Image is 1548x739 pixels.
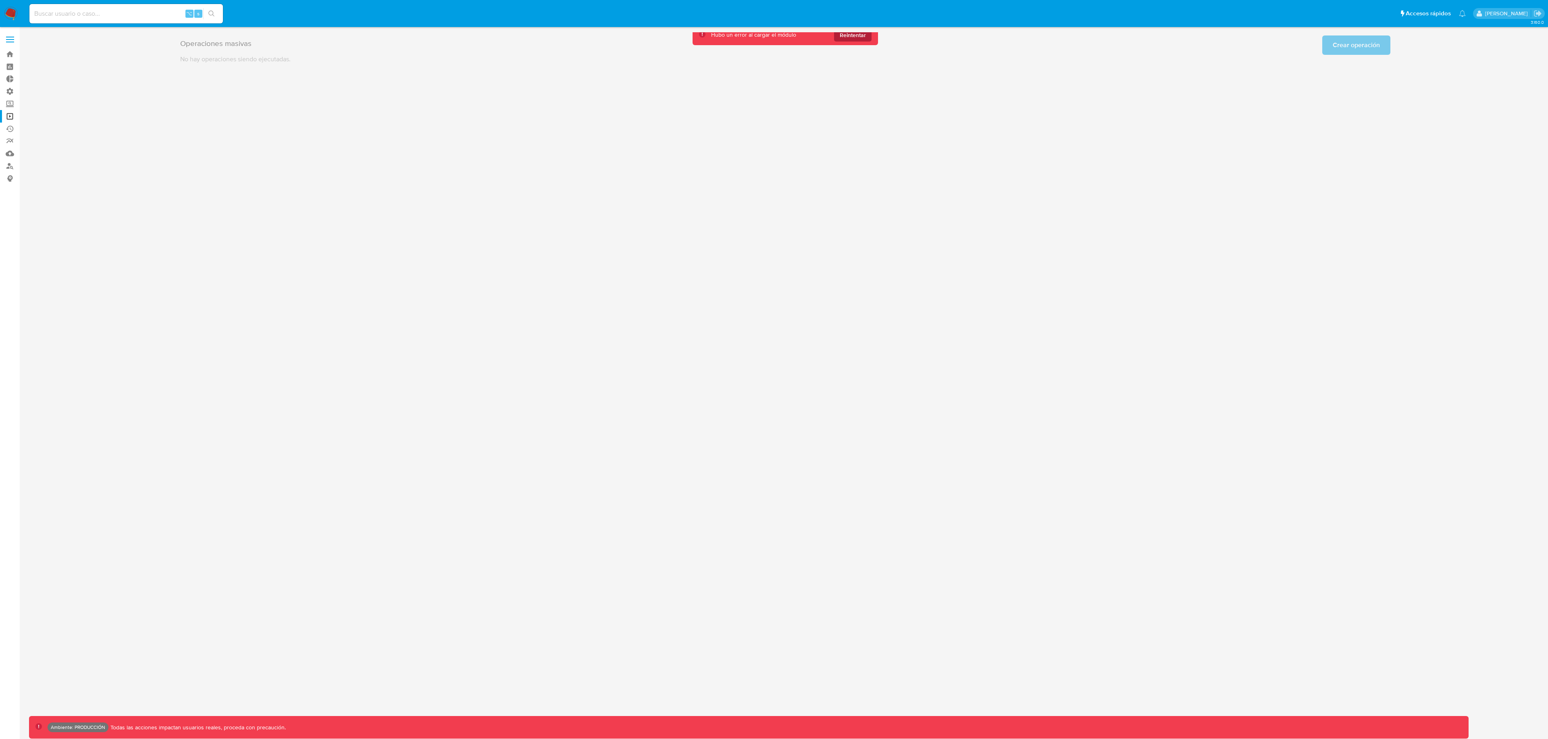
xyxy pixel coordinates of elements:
[108,724,286,731] p: Todas las acciones impactan usuarios reales, proceda con precaución.
[1459,10,1466,17] a: Notificaciones
[51,726,105,729] p: Ambiente: PRODUCCIÓN
[29,8,223,19] input: Buscar usuario o caso...
[1406,9,1451,18] span: Accesos rápidos
[1485,10,1531,17] p: leandrojossue.ramirez@mercadolibre.com.co
[1533,9,1542,18] a: Salir
[197,10,200,17] span: s
[203,8,220,19] button: search-icon
[186,10,192,17] span: ⌥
